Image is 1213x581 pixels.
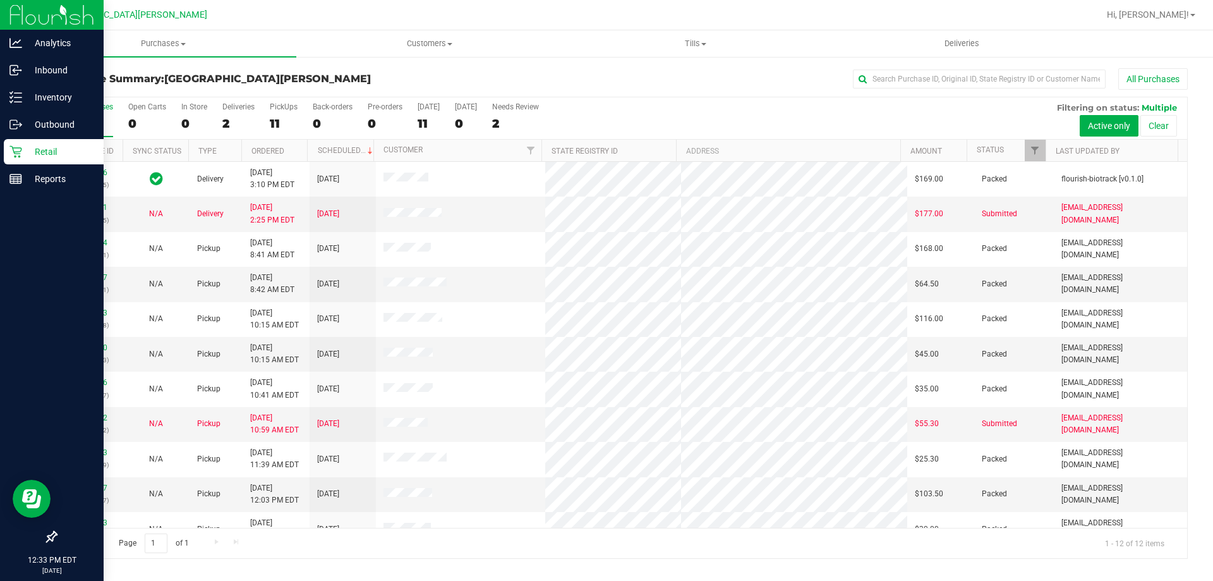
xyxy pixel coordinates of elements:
[982,348,1007,360] span: Packed
[317,208,339,220] span: [DATE]
[149,313,163,325] button: N/A
[149,523,163,535] button: N/A
[455,116,477,131] div: 0
[72,448,107,457] a: 11812753
[251,147,284,156] a: Ordered
[250,517,299,541] span: [DATE] 12:21 PM EDT
[250,237,294,261] span: [DATE] 8:41 AM EDT
[149,244,163,253] span: Not Applicable
[915,313,943,325] span: $116.00
[9,91,22,104] inline-svg: Inventory
[197,313,220,325] span: Pickup
[1057,102,1139,113] span: Filtering on status:
[982,523,1007,535] span: Packed
[250,272,294,296] span: [DATE] 8:42 AM EDT
[149,489,163,498] span: Not Applicable
[72,309,107,317] a: 11812223
[150,170,163,188] span: In Sync
[149,350,163,358] span: Not Applicable
[676,140,900,162] th: Address
[149,314,163,323] span: Not Applicable
[197,243,220,255] span: Pickup
[6,566,98,575] p: [DATE]
[313,116,353,131] div: 0
[418,116,440,131] div: 11
[197,348,220,360] span: Pickup
[197,173,224,185] span: Delivery
[915,488,943,500] span: $103.50
[149,209,163,218] span: Not Applicable
[915,173,943,185] span: $169.00
[270,102,298,111] div: PickUps
[72,168,107,177] a: 11801506
[317,173,339,185] span: [DATE]
[72,203,107,212] a: 11809291
[250,447,299,471] span: [DATE] 11:39 AM EDT
[317,313,339,325] span: [DATE]
[9,64,22,76] inline-svg: Inbound
[977,145,1004,154] a: Status
[72,238,107,247] a: 11811644
[521,140,541,161] a: Filter
[915,243,943,255] span: $168.00
[1061,517,1180,541] span: [EMAIL_ADDRESS][DOMAIN_NAME]
[915,208,943,220] span: $177.00
[164,73,371,85] span: [GEOGRAPHIC_DATA][PERSON_NAME]
[982,383,1007,395] span: Packed
[149,348,163,360] button: N/A
[915,453,939,465] span: $25.30
[492,102,539,111] div: Needs Review
[982,453,1007,465] span: Packed
[368,116,402,131] div: 0
[222,102,255,111] div: Deliveries
[72,484,107,492] a: 11812887
[9,118,22,131] inline-svg: Outbound
[562,30,828,57] a: Tills
[149,418,163,430] button: N/A
[317,243,339,255] span: [DATE]
[927,38,996,49] span: Deliveries
[297,38,562,49] span: Customers
[197,453,220,465] span: Pickup
[198,147,217,156] a: Type
[72,378,107,387] a: 11812396
[1025,140,1046,161] a: Filter
[197,523,220,535] span: Pickup
[915,418,939,430] span: $55.30
[317,278,339,290] span: [DATE]
[1095,534,1174,553] span: 1 - 12 of 12 items
[181,102,207,111] div: In Store
[982,313,1007,325] span: Packed
[72,413,107,422] a: 11812482
[1061,342,1180,366] span: [EMAIL_ADDRESS][DOMAIN_NAME]
[1142,102,1177,113] span: Multiple
[1056,147,1119,156] a: Last Updated By
[368,102,402,111] div: Pre-orders
[149,419,163,428] span: Not Applicable
[318,146,375,155] a: Scheduled
[9,145,22,158] inline-svg: Retail
[222,116,255,131] div: 2
[6,554,98,566] p: 12:33 PM EDT
[149,383,163,395] button: N/A
[455,102,477,111] div: [DATE]
[982,208,1017,220] span: Submitted
[72,343,107,352] a: 11812270
[197,278,220,290] span: Pickup
[22,35,98,51] p: Analytics
[1140,115,1177,137] button: Clear
[128,116,166,131] div: 0
[317,383,339,395] span: [DATE]
[22,90,98,105] p: Inventory
[13,480,51,518] iframe: Resource center
[313,102,353,111] div: Back-orders
[250,307,299,331] span: [DATE] 10:15 AM EDT
[383,145,423,154] a: Customer
[250,482,299,506] span: [DATE] 12:03 PM EDT
[1118,68,1188,90] button: All Purchases
[1061,202,1180,226] span: [EMAIL_ADDRESS][DOMAIN_NAME]
[9,173,22,185] inline-svg: Reports
[250,167,294,191] span: [DATE] 3:10 PM EDT
[853,70,1106,89] input: Search Purchase ID, Original ID, State Registry ID or Customer Name...
[829,30,1095,57] a: Deliveries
